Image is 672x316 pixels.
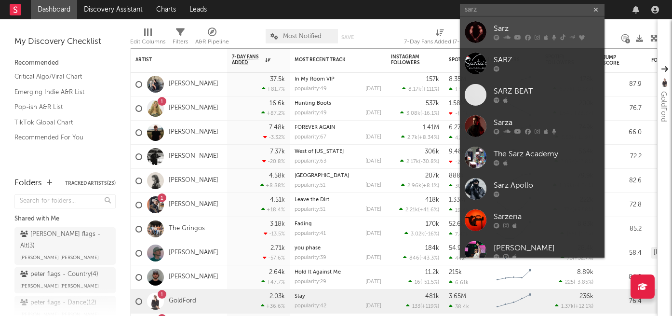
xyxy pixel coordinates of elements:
div: 30.8k [449,183,469,189]
div: 1.58M [449,100,466,107]
div: -13.5 % [264,231,285,237]
div: 215k [449,269,462,275]
div: [DATE] [365,231,381,236]
div: GoldFord [658,91,669,122]
div: 2.71k [270,245,285,251]
a: GoldFord [169,297,196,305]
span: 3.08k [406,111,420,116]
div: 6.61k [449,279,469,286]
div: 184k [425,245,439,251]
a: Sarz Apollo [460,173,605,205]
div: 66.0 [603,127,642,138]
span: 16 [415,280,420,285]
a: Sarza [460,110,605,142]
div: Recommended [14,57,116,69]
div: A&R Pipeline [195,36,229,48]
input: Search for folders... [14,194,116,208]
span: 73 [567,256,573,261]
div: -57.6 % [263,255,285,261]
div: Hold It Against Me [295,270,381,275]
div: 52.6k [449,221,464,227]
div: ( ) [403,255,439,261]
div: 442 [449,255,465,261]
span: +32.7 % [574,256,592,261]
div: Filters [173,36,188,48]
div: [PERSON_NAME] [494,243,600,254]
a: In My Room VIP [295,77,335,82]
span: [PERSON_NAME] [PERSON_NAME] [20,252,99,263]
div: Hunting Boots [295,101,381,106]
button: Tracked Artists(23) [65,181,116,186]
div: 170k [426,221,439,227]
span: -51.5 % [422,280,438,285]
div: 4.51k [270,197,285,203]
a: [PERSON_NAME] [169,104,218,112]
div: 82.6 [603,175,642,187]
div: +36.6 % [261,303,285,309]
span: -30.8 % [420,159,438,165]
a: The Gringos [169,225,205,233]
div: Spotify Monthly Listeners [449,57,521,63]
div: popularity: 49 [295,86,327,92]
div: 7.48k [269,124,285,131]
div: 72.2 [603,151,642,163]
div: +87.2 % [261,110,285,116]
span: 846 [409,256,419,261]
div: FOREVER AGAIN [295,125,381,130]
a: The Sarz Academy [460,142,605,173]
a: SARZ BEAT [460,79,605,110]
span: +12.1 % [575,304,592,309]
div: Fading [295,221,381,227]
div: Jump Score [603,55,627,66]
div: popularity: 42 [295,303,326,309]
div: ( ) [402,86,439,92]
div: 8.35M [449,76,466,82]
a: SARZ [460,48,605,79]
a: TikTok Global Chart [14,117,106,128]
div: 418k [425,197,439,203]
span: 8.17k [408,87,421,92]
div: ( ) [408,279,439,285]
span: +41.6 % [419,207,438,213]
div: 1.33M [449,197,465,203]
div: 54.9k [449,245,465,251]
div: Folders [14,178,42,189]
div: ( ) [561,255,593,261]
div: ( ) [406,303,439,309]
a: [PERSON_NAME] [169,80,218,88]
div: 306k [425,149,439,155]
span: +8.1 % [423,183,438,189]
div: Edit Columns [130,36,165,48]
div: [DATE] [365,207,381,212]
span: 133 [412,304,420,309]
div: 76.7 [603,103,642,114]
div: 4.58k [269,173,285,179]
div: ( ) [400,158,439,165]
div: +81.7 % [262,86,285,92]
a: Leave the Dirt [295,197,329,203]
div: West of Ohio [295,149,381,154]
div: 537k [426,100,439,107]
div: +47.7 % [261,279,285,285]
a: peter flags - Country(4)[PERSON_NAME] [PERSON_NAME] [14,267,116,293]
div: peter flags - Dance ( 12 ) [20,297,96,309]
a: [PERSON_NAME] flags - Alt(3)[PERSON_NAME] [PERSON_NAME] [14,227,116,265]
a: you phase [295,246,321,251]
div: 1.13M [449,86,469,93]
span: +111 % [423,87,438,92]
div: Filters [173,24,188,52]
span: -3.85 % [575,280,592,285]
div: 19.8k [449,207,469,213]
div: Leave the Dirt [295,197,381,203]
div: 87.9 [603,79,642,90]
div: 38.4k [449,303,469,310]
div: 481k [425,293,439,300]
span: 3.02k [411,232,424,237]
span: 2.96k [407,183,421,189]
a: Pop-ish A&R List [14,102,106,112]
a: [PERSON_NAME] [169,201,218,209]
div: 3.65M [449,293,466,300]
span: 1.37k [561,304,574,309]
a: Sarzeria [460,205,605,236]
a: [PERSON_NAME] [169,128,218,137]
